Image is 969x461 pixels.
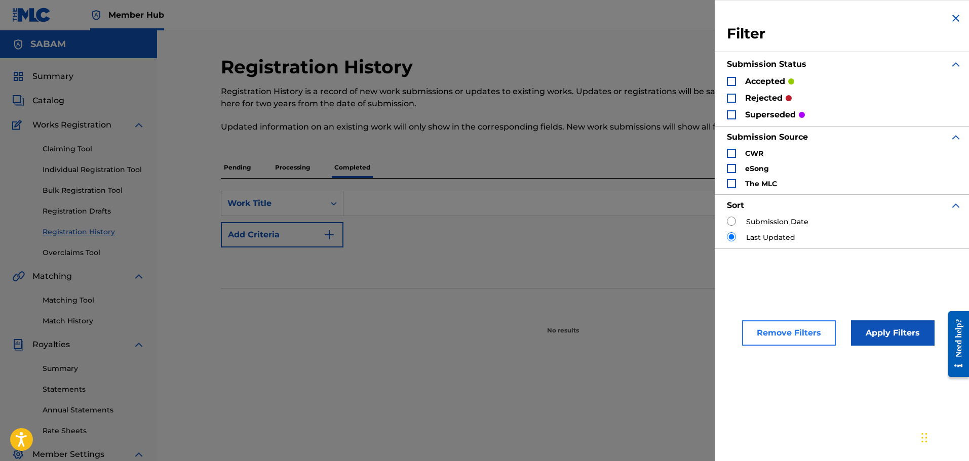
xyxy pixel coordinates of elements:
[851,320,935,346] button: Apply Filters
[43,206,145,217] a: Registration Drafts
[221,191,906,288] form: Search Form
[12,270,25,282] img: Matching
[12,95,24,107] img: Catalog
[745,164,769,173] strong: eSong
[745,179,777,188] strong: The MLC
[950,131,962,143] img: expand
[133,448,145,460] img: expand
[90,9,102,21] img: Top Rightsholder
[12,70,24,82] img: Summary
[727,200,744,210] strong: Sort
[43,164,145,175] a: Individual Registration Tool
[221,86,748,110] p: Registration History is a record of new work submissions or updates to existing works. Updates or...
[43,185,145,196] a: Bulk Registration Tool
[331,157,373,178] p: Completed
[221,222,343,247] button: Add Criteria
[941,303,969,385] iframe: Resource Center
[921,423,927,453] div: Drag
[727,132,808,142] strong: Submission Source
[43,316,145,326] a: Match History
[133,339,145,351] img: expand
[12,38,24,51] img: Accounts
[742,320,836,346] button: Remove Filters
[221,157,254,178] p: Pending
[950,199,962,212] img: expand
[32,70,73,82] span: Summary
[12,119,25,131] img: Works Registration
[43,295,145,306] a: Matching Tool
[30,38,66,50] h5: SABAM
[32,95,64,107] span: Catalog
[133,270,145,282] img: expand
[746,217,808,227] label: Submission Date
[745,109,796,121] p: superseded
[43,405,145,415] a: Annual Statements
[32,119,111,131] span: Works Registration
[108,9,164,21] span: Member Hub
[745,149,763,158] strong: CWR
[221,56,418,78] h2: Registration History
[12,8,51,22] img: MLC Logo
[12,448,24,460] img: Member Settings
[272,157,313,178] p: Processing
[43,247,145,258] a: Overclaims Tool
[43,384,145,395] a: Statements
[133,119,145,131] img: expand
[43,363,145,374] a: Summary
[12,95,64,107] a: CatalogCatalog
[918,412,969,461] iframe: Chat Widget
[727,59,806,69] strong: Submission Status
[12,70,73,82] a: SummarySummary
[950,58,962,70] img: expand
[12,339,24,351] img: Royalties
[32,448,104,460] span: Member Settings
[32,270,72,282] span: Matching
[323,229,335,241] img: 9d2ae6d4665cec9f34b9.svg
[745,75,785,88] p: accepted
[950,12,962,24] img: close
[43,227,145,237] a: Registration History
[745,92,783,104] p: rejected
[43,144,145,154] a: Claiming Tool
[547,314,579,335] p: No results
[43,426,145,436] a: Rate Sheets
[227,197,319,209] div: Work Title
[221,121,748,133] p: Updated information on an existing work will only show in the corresponding fields. New work subm...
[727,25,962,43] h3: Filter
[746,232,795,243] label: Last Updated
[32,339,70,351] span: Royalties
